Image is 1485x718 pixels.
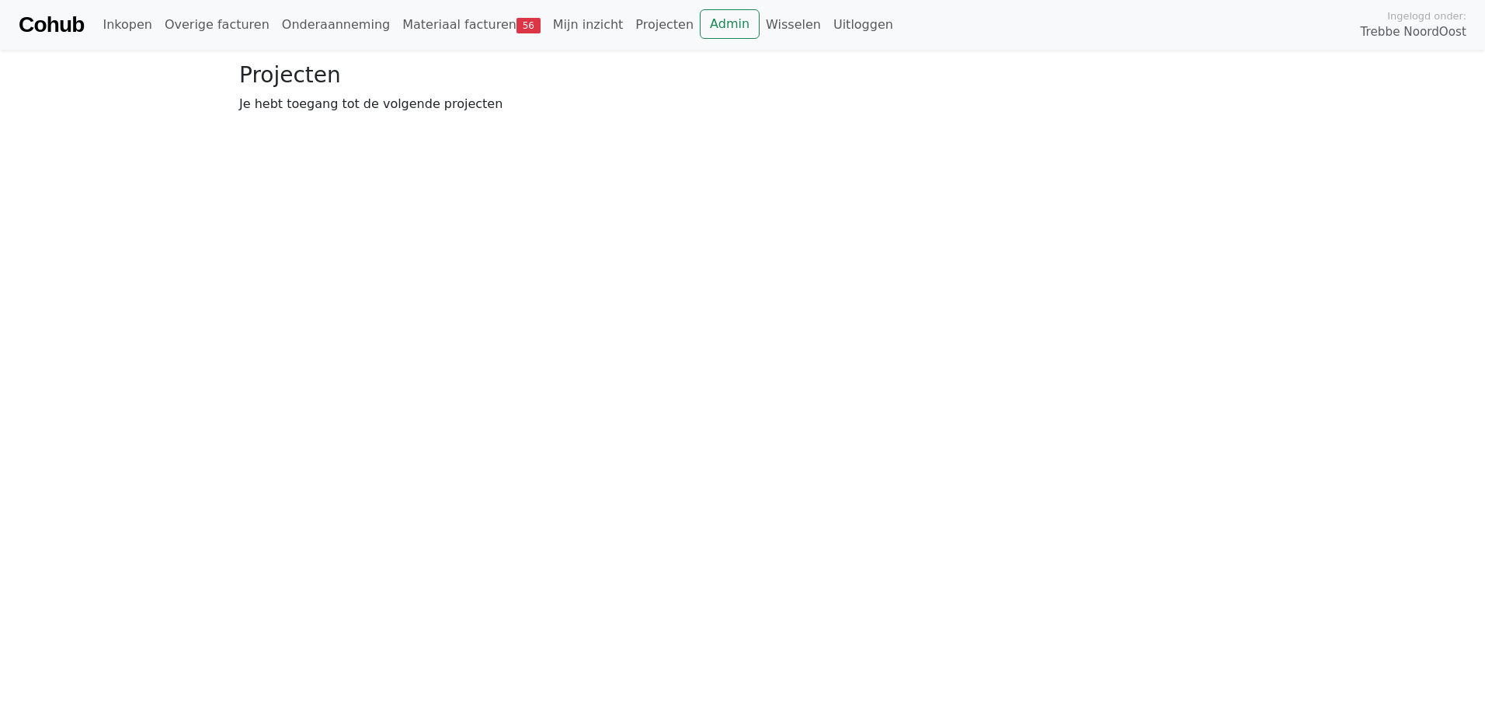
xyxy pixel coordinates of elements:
[1387,9,1466,23] span: Ingelogd onder:
[19,6,84,44] a: Cohub
[1361,23,1466,41] span: Trebbe NoordOost
[629,9,700,40] a: Projecten
[547,9,630,40] a: Mijn inzicht
[239,95,1246,113] p: Je hebt toegang tot de volgende projecten
[158,9,276,40] a: Overige facturen
[276,9,396,40] a: Onderaanneming
[516,18,541,33] span: 56
[396,9,547,40] a: Materiaal facturen56
[827,9,899,40] a: Uitloggen
[239,62,1246,89] h3: Projecten
[760,9,827,40] a: Wisselen
[700,9,760,39] a: Admin
[96,9,158,40] a: Inkopen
